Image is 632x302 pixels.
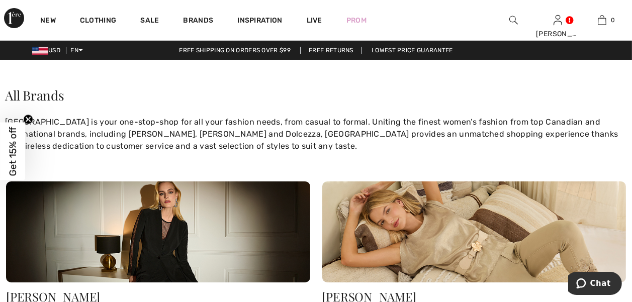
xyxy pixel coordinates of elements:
a: Lowest Price Guarantee [364,47,461,54]
span: Inspiration [237,16,282,27]
img: search the website [509,14,518,26]
a: New [40,16,56,27]
a: Live [307,15,322,26]
button: Close teaser [23,114,33,124]
iframe: Opens a widget where you can chat to one of our agents [568,272,622,297]
a: Free shipping on orders over $99 [171,47,299,54]
a: Prom [346,15,367,26]
img: Frank Lyman [322,181,626,282]
span: Get 15% off [7,127,19,176]
img: My Info [554,14,562,26]
img: My Bag [598,14,606,26]
img: 1ère Avenue [4,8,24,28]
span: 0 [611,16,615,25]
span: EN [70,47,83,54]
div: [PERSON_NAME] [536,29,579,39]
img: US Dollar [32,47,48,55]
a: Sign In [554,15,562,25]
a: 0 [580,14,623,26]
a: Brands [184,16,214,27]
a: Free Returns [300,47,362,54]
a: Clothing [80,16,116,27]
span: USD [32,47,64,54]
img: Joseph Ribkoff [6,181,310,282]
a: Sale [140,16,159,27]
